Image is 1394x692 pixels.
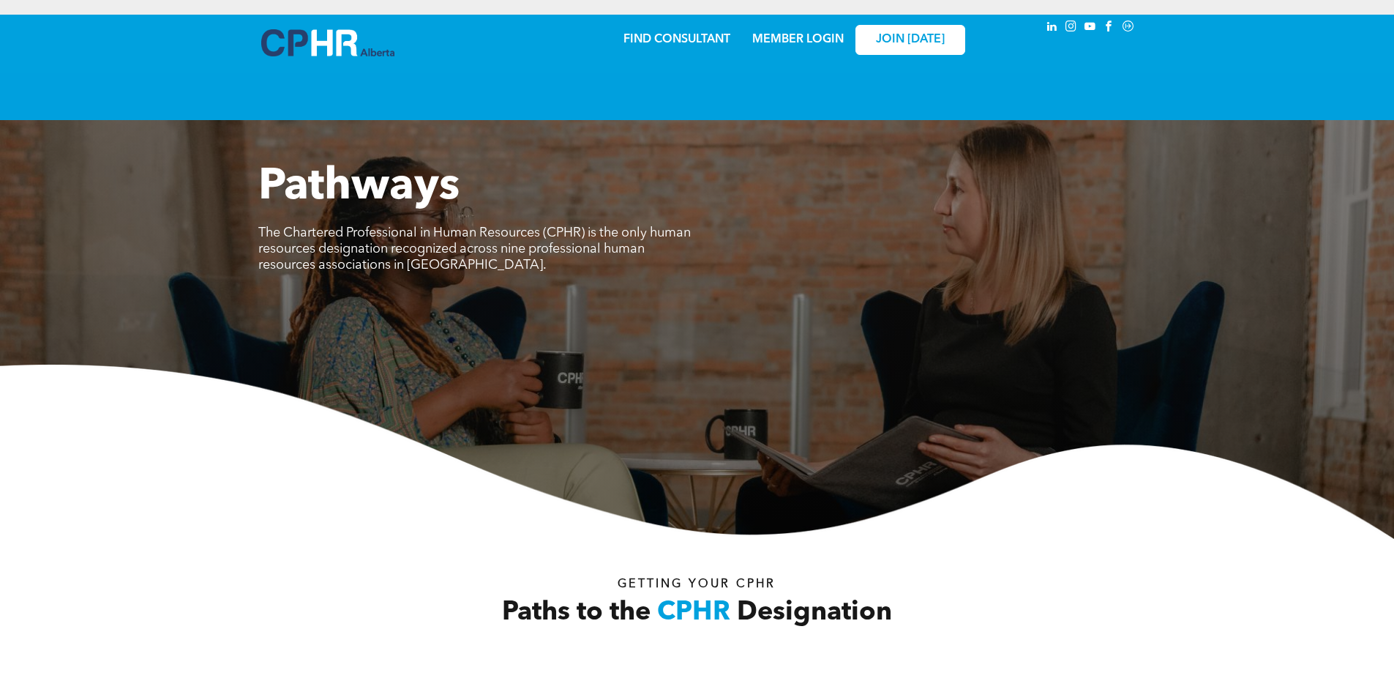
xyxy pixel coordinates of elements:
[876,33,945,47] span: JOIN [DATE]
[752,34,844,45] a: MEMBER LOGIN
[502,600,651,626] span: Paths to the
[1082,18,1098,38] a: youtube
[737,600,892,626] span: Designation
[855,25,965,55] a: JOIN [DATE]
[258,165,460,209] span: Pathways
[1044,18,1060,38] a: linkedin
[623,34,730,45] a: FIND CONSULTANT
[657,600,730,626] span: CPHR
[618,578,776,590] span: Getting your Cphr
[1120,18,1136,38] a: Social network
[258,226,691,272] span: The Chartered Professional in Human Resources (CPHR) is the only human resources designation reco...
[261,29,394,56] img: A blue and white logo for cp alberta
[1063,18,1079,38] a: instagram
[1101,18,1117,38] a: facebook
